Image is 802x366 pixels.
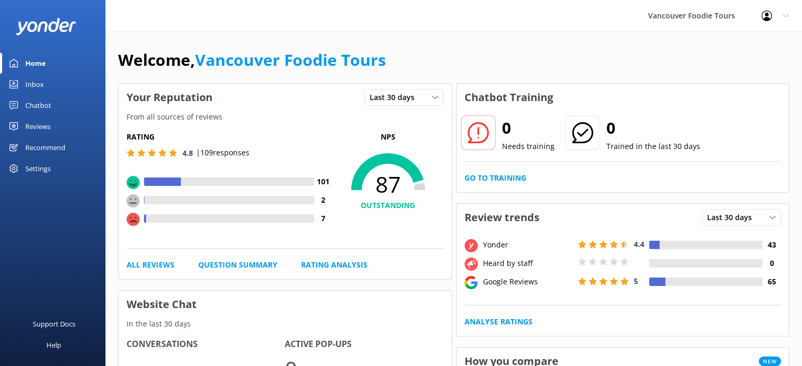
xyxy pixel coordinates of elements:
h3: Your Reputation [119,84,220,111]
div: Reviews [25,116,51,137]
p: Trained in the last 30 days [606,141,700,152]
div: Heard by staff [480,258,575,269]
h4: OUTSTANDING [333,200,443,211]
a: Rating Analysis [301,259,368,271]
img: yonder-white-logo.png [16,18,76,35]
span: Last 30 days [707,212,758,223]
h1: Welcome, [118,47,386,73]
p: Needs training [502,141,555,152]
span: 4.8 [182,148,193,158]
p: | 109 responses [196,147,249,159]
h2: 0 [606,115,700,141]
div: Chatbot [25,95,51,116]
h4: Conversations [127,338,285,351]
span: 87 [333,171,443,197]
div: Help [46,334,61,355]
h3: Review trends [457,204,547,231]
h4: 7 [314,213,333,224]
div: Settings [25,158,51,179]
span: 4.4 [634,239,644,249]
p: NPS [333,131,443,143]
a: All Reviews [127,259,175,271]
p: From all sources of reviews [119,111,451,123]
h4: 43 [762,239,781,251]
h3: Chatbot Training [457,84,561,111]
h4: 65 [762,276,781,288]
span: 5 [634,276,638,286]
p: In the last 30 days [119,318,451,330]
div: Google Reviews [480,276,575,288]
h2: 0 [502,115,555,141]
div: Recommend [25,137,65,158]
span: Last 30 days [370,92,421,103]
div: Yonder [480,239,575,251]
div: Home [25,53,46,74]
h4: 101 [314,176,333,187]
h4: 0 [762,258,781,269]
h5: Rating [127,131,333,143]
a: Go to Training [465,172,526,184]
a: Analyse Ratings [465,316,533,328]
a: Vancouver Foodie Tours [195,49,386,71]
h3: Website Chat [119,291,451,318]
span: New [759,357,781,366]
h4: Active Pop-ups [285,338,443,351]
h4: 2 [314,194,333,206]
a: Question Summary [198,259,277,271]
div: Support Docs [33,313,75,334]
div: Inbox [25,74,44,95]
